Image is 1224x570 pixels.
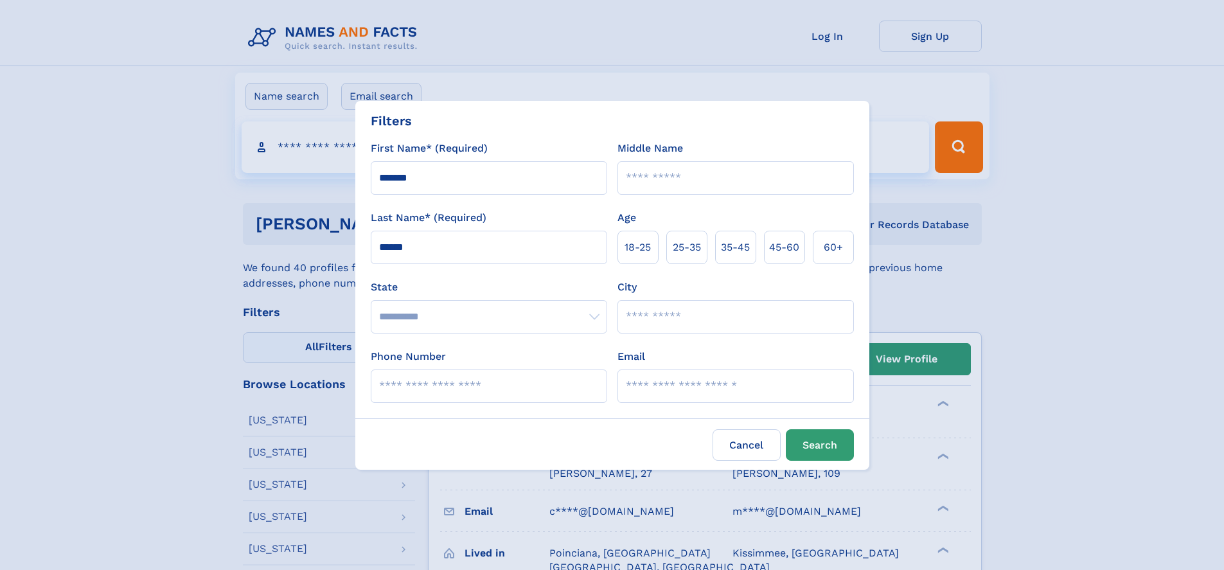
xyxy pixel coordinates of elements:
[371,280,607,295] label: State
[617,349,645,364] label: Email
[371,111,412,130] div: Filters
[617,210,636,226] label: Age
[786,429,854,461] button: Search
[673,240,701,255] span: 25‑35
[625,240,651,255] span: 18‑25
[371,141,488,156] label: First Name* (Required)
[371,349,446,364] label: Phone Number
[769,240,799,255] span: 45‑60
[617,280,637,295] label: City
[617,141,683,156] label: Middle Name
[371,210,486,226] label: Last Name* (Required)
[721,240,750,255] span: 35‑45
[824,240,843,255] span: 60+
[713,429,781,461] label: Cancel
